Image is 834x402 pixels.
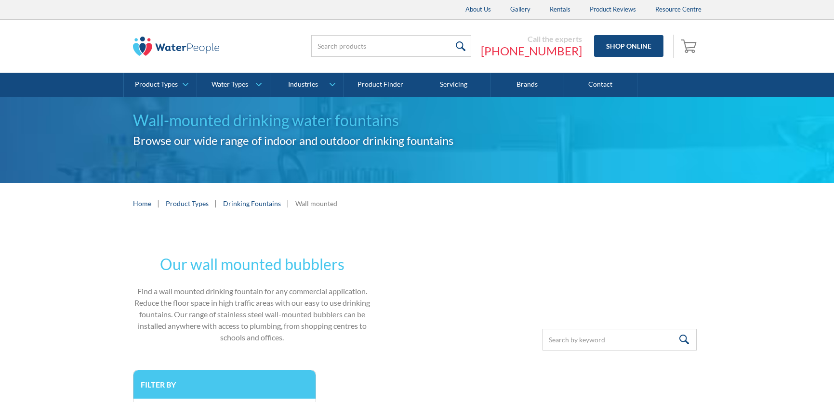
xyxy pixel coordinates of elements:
a: Brands [490,73,564,97]
a: Product Types [124,73,197,97]
img: shopping cart [681,38,699,53]
div: | [213,197,218,209]
div: Water Types [212,80,248,89]
a: Open empty cart [678,35,702,58]
a: Product Finder [344,73,417,97]
input: Search by keyword [543,329,697,350]
div: | [156,197,161,209]
a: Contact [564,73,637,97]
a: Industries [270,73,343,97]
a: Servicing [417,73,490,97]
div: Wall mounted [295,198,337,208]
img: The Water People [133,37,220,56]
p: Find a wall mounted drinking fountain for any commercial application. Reduce the floor space in h... [133,285,372,343]
input: Search products [311,35,471,57]
a: Shop Online [594,35,663,57]
a: Drinking Fountains [223,198,281,208]
div: Industries [288,80,318,89]
div: Call the experts [481,34,582,44]
h1: Wall-mounted drinking water fountains [133,109,464,132]
div: Product Types [135,80,178,89]
a: Home [133,198,151,208]
h3: Filter by [141,380,308,389]
div: | [286,197,291,209]
h2: Browse our wide range of indoor and outdoor drinking fountains [133,132,464,149]
a: [PHONE_NUMBER] [481,44,582,58]
a: Product Types [166,198,209,208]
h2: Our wall mounted bubblers [133,253,372,276]
a: Water Types [197,73,270,97]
